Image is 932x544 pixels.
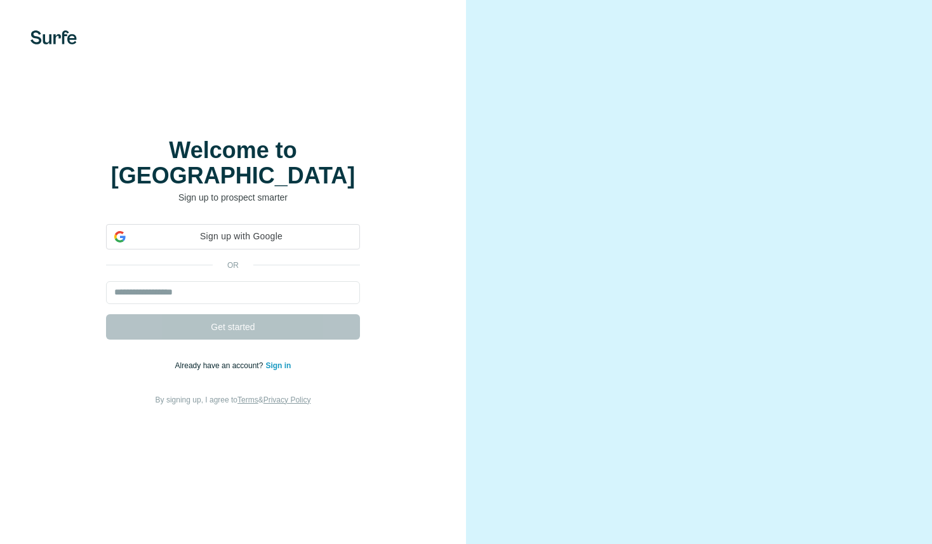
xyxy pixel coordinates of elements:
[30,30,77,44] img: Surfe's logo
[265,361,291,370] a: Sign in
[106,138,360,189] h1: Welcome to [GEOGRAPHIC_DATA]
[106,191,360,204] p: Sign up to prospect smarter
[175,361,266,370] span: Already have an account?
[213,260,253,271] p: or
[131,230,352,243] span: Sign up with Google
[237,395,258,404] a: Terms
[106,224,360,249] div: Sign up with Google
[156,395,311,404] span: By signing up, I agree to &
[263,395,311,404] a: Privacy Policy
